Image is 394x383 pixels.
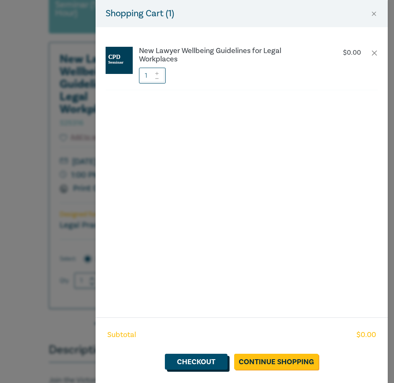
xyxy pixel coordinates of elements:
[370,10,378,18] button: Close
[106,7,174,20] h5: Shopping Cart ( 1 )
[139,68,166,84] input: 1
[356,330,376,340] span: $ 0.00
[165,354,227,370] a: Checkout
[343,49,361,57] p: $ 0.00
[139,47,319,63] a: New Lawyer Wellbeing Guidelines for Legal Workplaces
[107,330,136,340] span: Subtotal
[106,47,133,74] img: CPD%20Seminar.jpg
[234,354,318,370] a: Continue Shopping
